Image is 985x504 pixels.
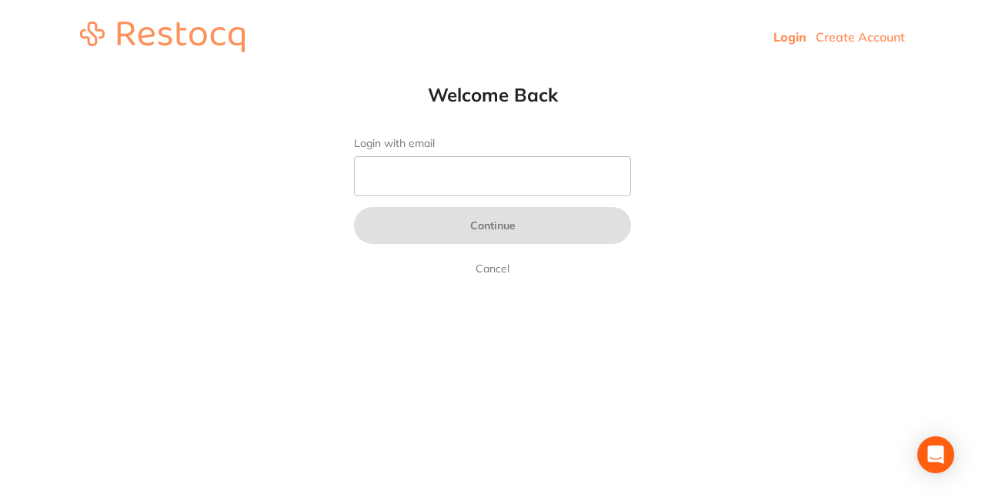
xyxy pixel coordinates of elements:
[80,22,245,52] img: restocq_logo.svg
[773,29,806,45] a: Login
[323,83,662,106] h1: Welcome Back
[354,137,631,150] label: Login with email
[354,207,631,244] button: Continue
[917,436,954,473] div: Open Intercom Messenger
[816,29,905,45] a: Create Account
[472,259,513,278] a: Cancel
